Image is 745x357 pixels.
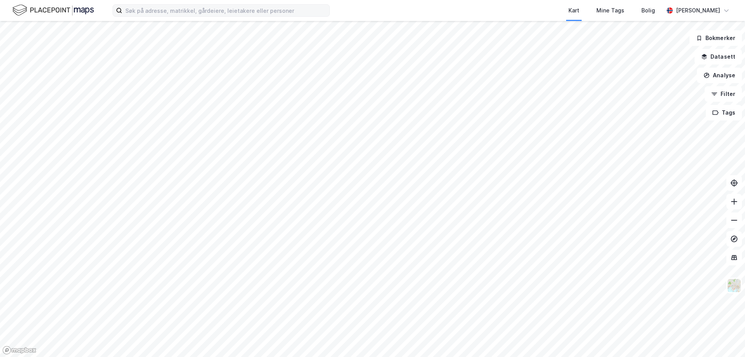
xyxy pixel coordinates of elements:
[641,6,655,15] div: Bolig
[12,3,94,17] img: logo.f888ab2527a4732fd821a326f86c7f29.svg
[596,6,624,15] div: Mine Tags
[706,320,745,357] iframe: Chat Widget
[568,6,579,15] div: Kart
[122,5,329,16] input: Søk på adresse, matrikkel, gårdeiere, leietakere eller personer
[676,6,720,15] div: [PERSON_NAME]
